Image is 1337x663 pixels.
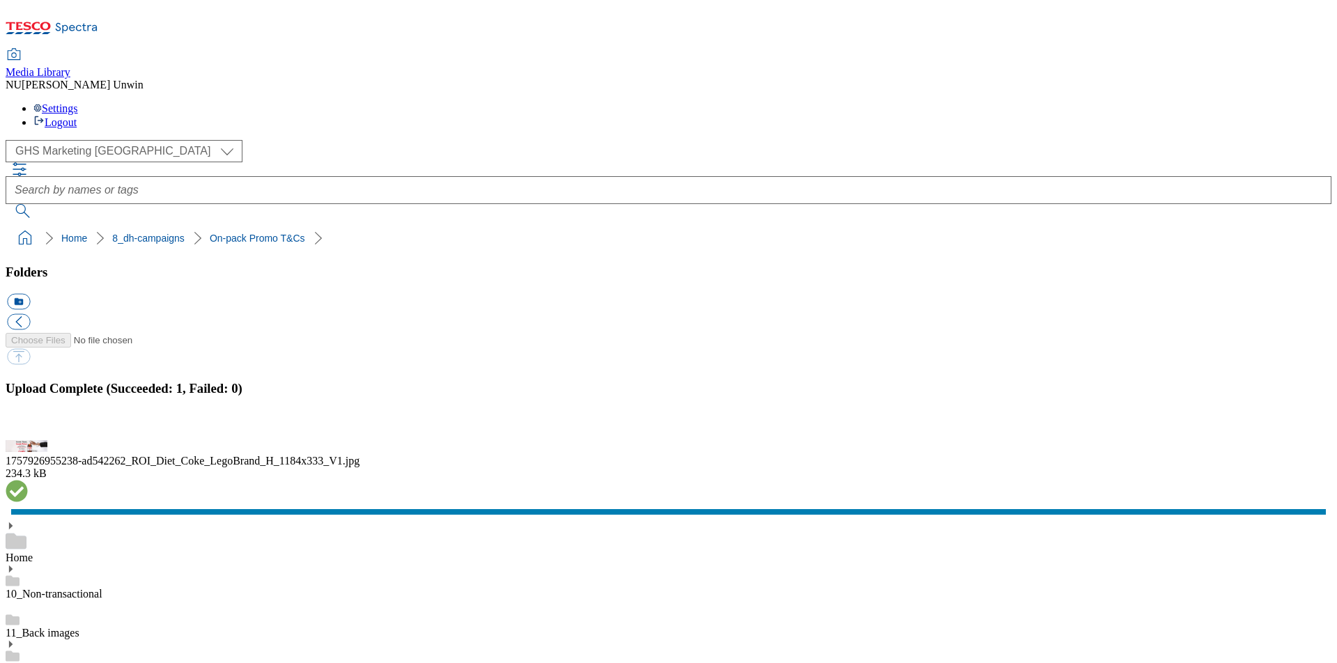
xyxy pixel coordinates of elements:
[6,79,22,91] span: NU
[22,79,144,91] span: [PERSON_NAME] Unwin
[6,455,1331,467] div: 1757926955238-ad542262_ROI_Diet_Coke_LegoBrand_H_1184x333_V1.jpg
[6,627,79,639] a: 11_Back images
[33,102,78,114] a: Settings
[6,176,1331,204] input: Search by names or tags
[33,116,77,128] a: Logout
[61,233,87,244] a: Home
[210,233,305,244] a: On-pack Promo T&Cs
[6,225,1331,251] nav: breadcrumb
[6,66,70,78] span: Media Library
[112,233,185,244] a: 8_dh-campaigns
[6,265,1331,280] h3: Folders
[6,381,1331,396] h3: Upload Complete (Succeeded: 1, Failed: 0)
[6,440,47,452] img: preview
[6,467,1331,480] div: 234.3 kB
[14,227,36,249] a: home
[6,588,102,600] a: 10_Non-transactional
[6,552,33,563] a: Home
[6,49,70,79] a: Media Library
